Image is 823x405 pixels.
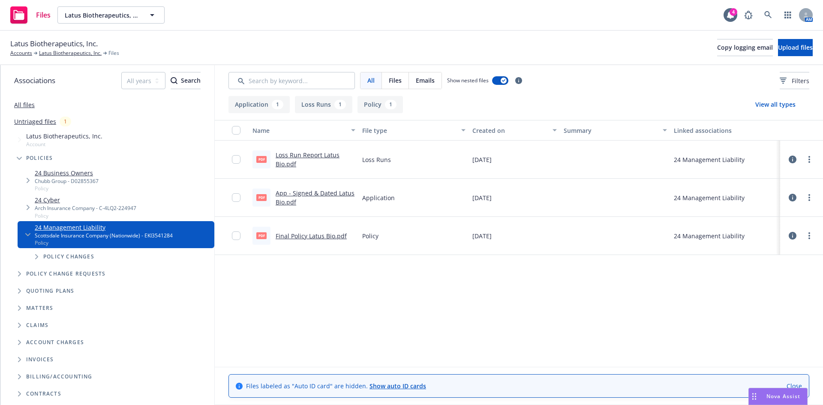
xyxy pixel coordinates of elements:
span: Policy change requests [26,271,105,276]
span: Policy [35,185,99,192]
a: Search [760,6,777,24]
span: pdf [256,156,267,162]
button: Filters [780,72,809,89]
span: Claims [26,323,48,328]
button: Linked associations [670,120,780,141]
span: Latus Biotherapeutics, Inc. [26,132,102,141]
div: Scottsdale Insurance Company (Nationwide) - EKI3541284 [35,232,173,239]
div: 1 [60,117,71,126]
div: 24 Management Liability [674,231,745,240]
a: Files [7,3,54,27]
span: All [367,76,375,85]
span: Policy [35,239,173,246]
div: 1 [334,100,346,109]
a: more [804,192,814,203]
span: Policy [35,212,136,219]
span: Upload files [778,43,813,51]
span: [DATE] [472,231,492,240]
a: 24 Management Liability [35,223,173,232]
span: [DATE] [472,193,492,202]
a: Untriaged files [14,117,56,126]
div: 24 Management Liability [674,155,745,164]
a: Show auto ID cards [369,382,426,390]
span: Emails [416,76,435,85]
span: Show nested files [447,77,489,84]
a: more [804,154,814,165]
span: Policy [362,231,378,240]
button: Application [228,96,290,113]
span: Files labeled as "Auto ID card" are hidden. [246,381,426,390]
span: Invoices [26,357,54,362]
span: Billing/Accounting [26,374,93,379]
div: 1 [385,100,396,109]
svg: Search [171,77,177,84]
button: View all types [742,96,809,113]
a: Switch app [779,6,796,24]
button: Latus Biotherapeutics, Inc. [57,6,165,24]
a: Latus Biotherapeutics, Inc. [39,49,102,57]
span: Files [108,49,119,57]
div: Chubb Group - D02855367 [35,177,99,185]
button: Loss Runs [295,96,352,113]
span: Matters [26,306,53,311]
span: pdf [256,232,267,239]
button: SearchSearch [171,72,201,89]
span: Loss Runs [362,155,391,164]
button: Copy logging email [717,39,773,56]
span: Quoting plans [26,288,75,294]
div: Summary [564,126,657,135]
button: Created on [469,120,561,141]
span: Copy logging email [717,43,773,51]
a: Close [787,381,802,390]
div: Arch Insurance Company - C-4LQ2-224947 [35,204,136,212]
span: Files [389,76,402,85]
span: Policies [26,156,53,161]
a: 24 Business Owners [35,168,99,177]
input: Select all [232,126,240,135]
input: Toggle Row Selected [232,155,240,164]
button: Upload files [778,39,813,56]
button: Name [249,120,359,141]
a: All files [14,101,35,109]
div: 4 [730,8,737,16]
span: Contracts [26,391,61,396]
span: Latus Biotherapeutics, Inc. [10,38,98,49]
span: Application [362,193,395,202]
span: Files [36,12,51,18]
a: more [804,231,814,241]
button: Nova Assist [748,388,808,405]
input: Toggle Row Selected [232,193,240,202]
div: Tree Example [0,130,214,368]
span: Filters [780,76,809,85]
button: Policy [357,96,403,113]
span: Nova Assist [766,393,800,400]
span: Associations [14,75,55,86]
span: Account charges [26,340,84,345]
span: Account [26,141,102,148]
div: Linked associations [674,126,777,135]
div: Search [171,72,201,89]
span: pdf [256,194,267,201]
div: 24 Management Liability [674,193,745,202]
span: Policy changes [43,254,94,259]
a: Loss Run Report Latus Bio.pdf [276,151,339,168]
div: Created on [472,126,548,135]
span: Latus Biotherapeutics, Inc. [65,11,139,20]
a: Report a Bug [740,6,757,24]
button: File type [359,120,469,141]
div: File type [362,126,456,135]
a: App - Signed & Dated Latus Bio.pdf [276,189,354,206]
a: Final Policy Latus Bio.pdf [276,232,347,240]
div: Name [252,126,346,135]
button: Summary [560,120,670,141]
span: [DATE] [472,155,492,164]
div: 1 [272,100,283,109]
span: Filters [792,76,809,85]
input: Toggle Row Selected [232,231,240,240]
a: Accounts [10,49,32,57]
div: Drag to move [749,388,760,405]
input: Search by keyword... [228,72,355,89]
a: 24 Cyber [35,195,136,204]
